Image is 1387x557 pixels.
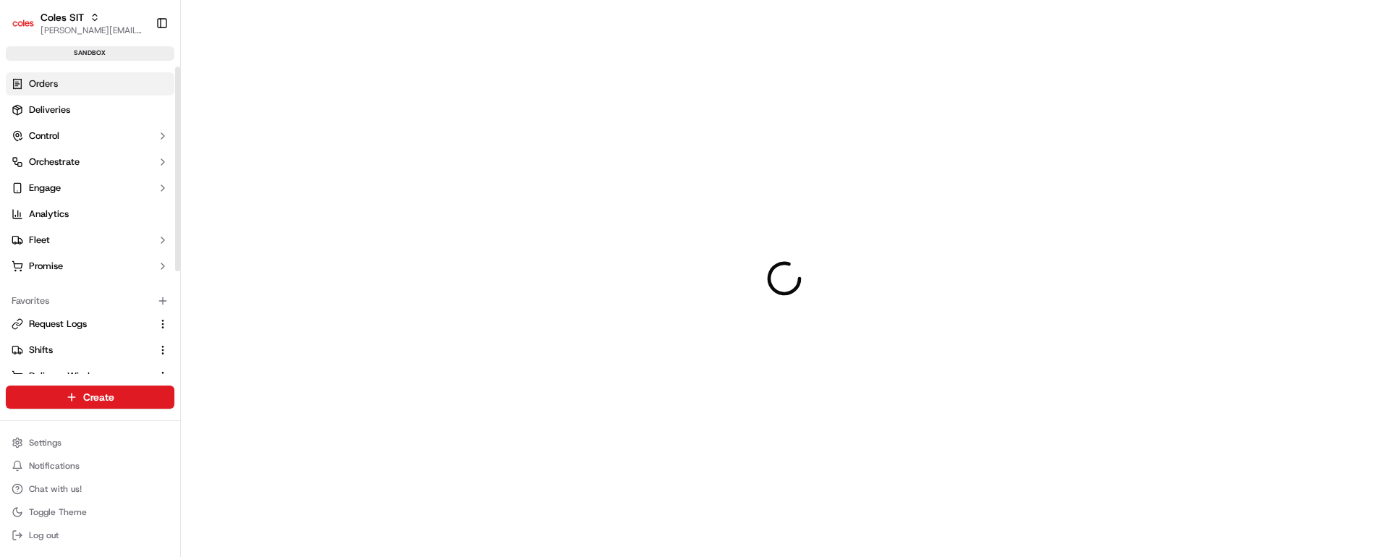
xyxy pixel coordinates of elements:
span: Engage [29,182,61,195]
span: Shifts [29,344,53,357]
button: Chat with us! [6,479,174,499]
p: Welcome 👋 [14,58,263,81]
a: 💻API Documentation [116,204,238,230]
span: Fleet [29,234,50,247]
button: [PERSON_NAME][EMAIL_ADDRESS][PERSON_NAME][PERSON_NAME][DOMAIN_NAME] [41,25,144,36]
div: 📗 [14,211,26,223]
button: Delivery Windows [6,365,174,388]
a: Request Logs [12,318,151,331]
a: Orders [6,72,174,95]
span: Analytics [29,208,69,221]
span: Knowledge Base [29,210,111,224]
a: Analytics [6,203,174,226]
span: Promise [29,260,63,273]
span: Toggle Theme [29,506,87,518]
button: Settings [6,433,174,453]
button: Start new chat [246,143,263,160]
div: 💻 [122,211,134,223]
span: Control [29,129,59,143]
span: Deliveries [29,103,70,116]
button: Coles SIT [41,10,84,25]
button: Toggle Theme [6,502,174,522]
a: Powered byPylon [102,245,175,256]
span: Pylon [144,245,175,256]
span: API Documentation [137,210,232,224]
img: Nash [14,14,43,43]
span: Log out [29,530,59,541]
span: Delivery Windows [29,370,106,383]
span: Settings [29,437,61,448]
button: Promise [6,255,174,278]
button: Create [6,386,174,409]
div: sandbox [6,46,174,61]
button: Notifications [6,456,174,476]
button: Coles SITColes SIT[PERSON_NAME][EMAIL_ADDRESS][PERSON_NAME][PERSON_NAME][DOMAIN_NAME] [6,6,150,41]
input: Got a question? Start typing here... [38,93,260,109]
span: Request Logs [29,318,87,331]
a: Deliveries [6,98,174,122]
a: Shifts [12,344,151,357]
span: Orchestrate [29,156,80,169]
button: Fleet [6,229,174,252]
div: Start new chat [49,138,237,153]
button: Control [6,124,174,148]
span: Notifications [29,460,80,472]
span: Orders [29,77,58,90]
a: Delivery Windows [12,370,151,383]
button: Shifts [6,339,174,362]
div: We're available if you need us! [49,153,183,164]
button: Log out [6,525,174,545]
span: Create [83,390,114,404]
img: Coles SIT [12,12,35,35]
span: Chat with us! [29,483,82,495]
button: Request Logs [6,312,174,336]
div: Favorites [6,289,174,312]
button: Orchestrate [6,150,174,174]
a: 📗Knowledge Base [9,204,116,230]
img: 1736555255976-a54dd68f-1ca7-489b-9aae-adbdc363a1c4 [14,138,41,164]
button: Engage [6,177,174,200]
